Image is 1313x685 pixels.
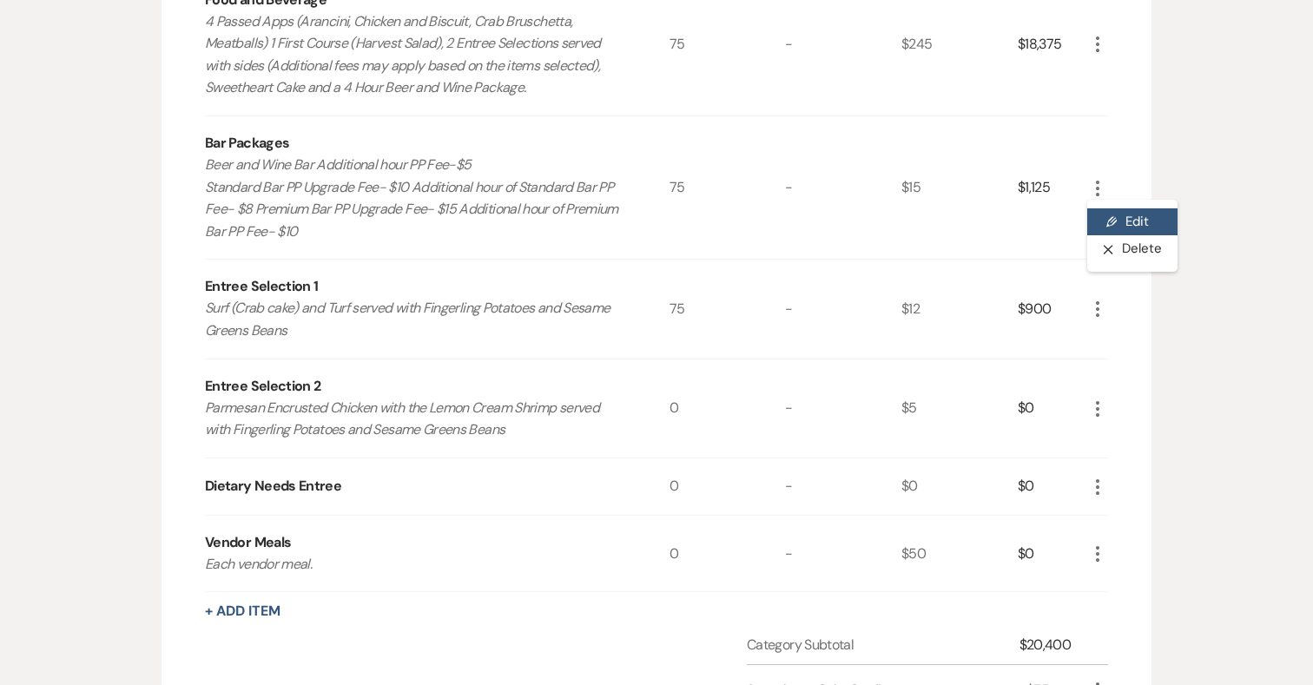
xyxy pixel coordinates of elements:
[1018,458,1087,515] div: $0
[205,297,623,341] p: Surf (Crab cake) and Turf served with Fingerling Potatoes and Sesame Greens Beans
[205,154,623,242] p: Beer and Wine Bar Additional hour PP Fee-$5 Standard Bar PP Upgrade Fee- $10 Additional hour of S...
[901,260,1018,358] div: $12
[670,359,786,458] div: 0
[901,458,1018,515] div: $0
[205,532,291,553] div: Vendor Meals
[747,635,1019,655] div: Category Subtotal
[205,553,623,576] p: Each vendor meal.
[785,359,901,458] div: -
[785,260,901,358] div: -
[670,516,786,592] div: 0
[1018,260,1087,358] div: $900
[785,516,901,592] div: -
[901,359,1018,458] div: $5
[1019,635,1087,655] div: $20,400
[205,476,341,497] div: Dietary Needs Entree
[1018,116,1087,259] div: $1,125
[205,276,318,297] div: Entree Selection 1
[1018,516,1087,592] div: $0
[205,376,320,397] div: Entree Selection 2
[205,397,623,441] p: Parmesan Encrusted Chicken with the Lemon Cream Shrimp served with Fingerling Potatoes and Sesame...
[205,133,289,154] div: Bar Packages
[1087,235,1178,263] button: Delete
[785,458,901,515] div: -
[670,116,786,259] div: 75
[670,260,786,358] div: 75
[785,116,901,259] div: -
[901,116,1018,259] div: $15
[1018,359,1087,458] div: $0
[205,10,623,99] p: 4 Passed Apps (Arancini, Chicken and Biscuit, Crab Bruschetta, Meatballs) 1 First Course (Harvest...
[670,458,786,515] div: 0
[205,604,280,618] button: + Add Item
[901,516,1018,592] div: $50
[1087,208,1178,236] button: Edit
